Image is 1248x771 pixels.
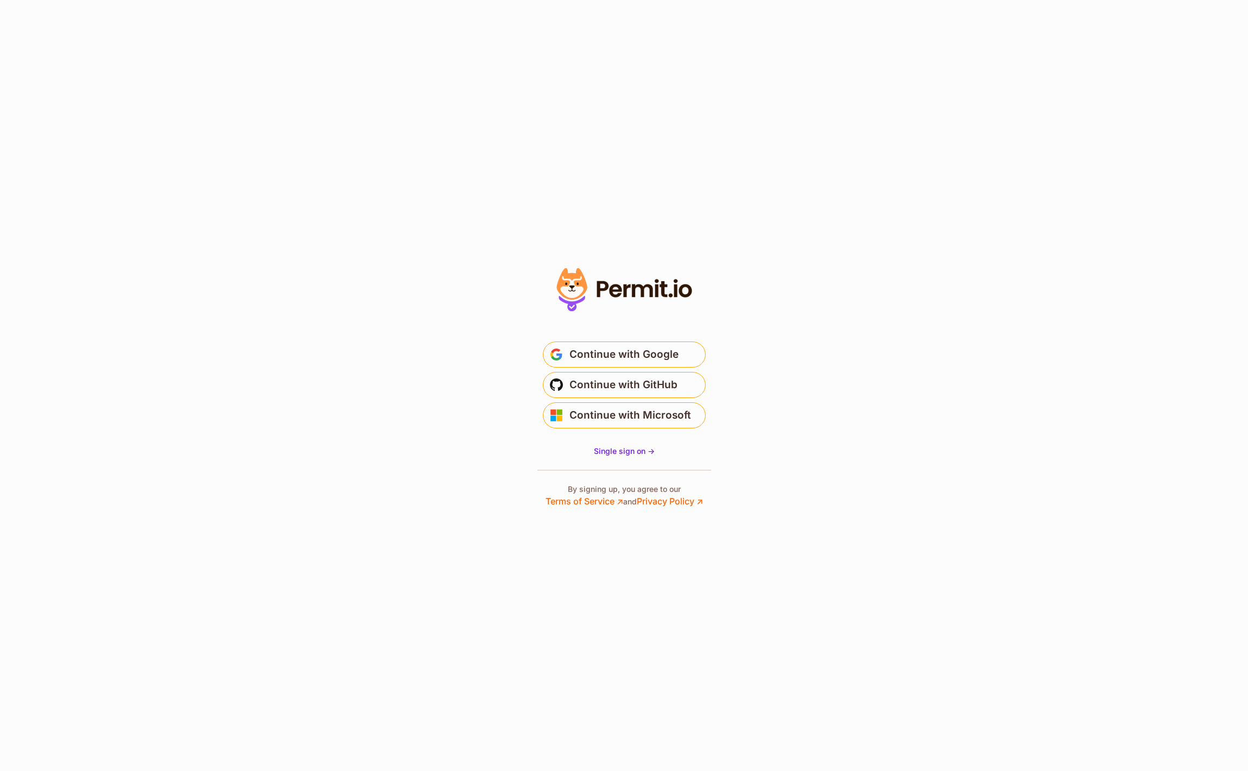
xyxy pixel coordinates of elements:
[546,484,703,508] p: By signing up, you agree to our and
[637,496,703,507] a: Privacy Policy ↗
[543,342,706,368] button: Continue with Google
[543,402,706,428] button: Continue with Microsoft
[569,376,677,394] span: Continue with GitHub
[594,446,655,456] span: Single sign on ->
[594,446,655,457] a: Single sign on ->
[546,496,623,507] a: Terms of Service ↗
[543,372,706,398] button: Continue with GitHub
[569,346,679,363] span: Continue with Google
[569,407,691,424] span: Continue with Microsoft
